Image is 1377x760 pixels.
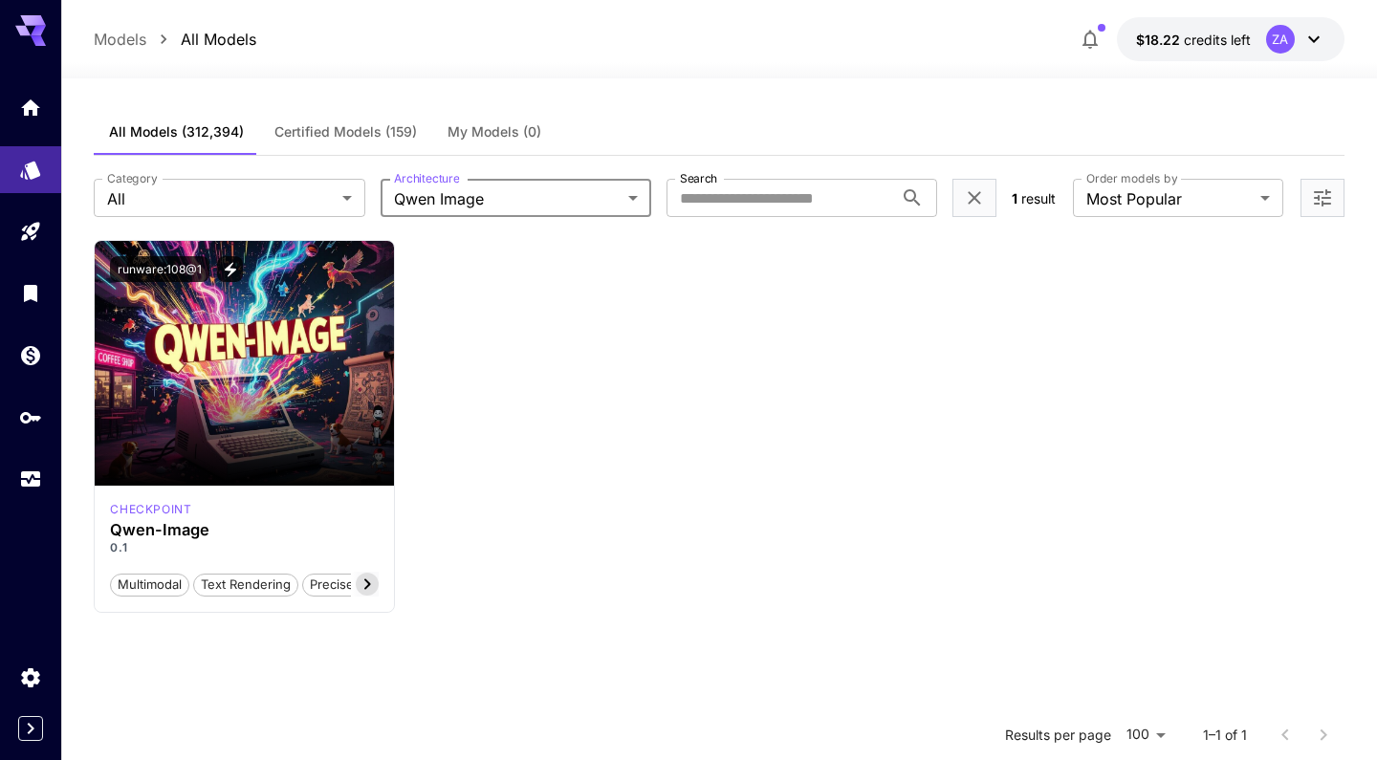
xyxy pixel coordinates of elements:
[1311,186,1334,210] button: Open more filters
[107,187,334,210] span: All
[19,405,42,429] div: API Keys
[680,170,717,186] label: Search
[110,572,189,597] button: Multimodal
[19,665,42,689] div: Settings
[110,256,209,282] button: runware:108@1
[94,28,256,51] nav: breadcrumb
[18,716,43,741] button: Expand sidebar
[94,28,146,51] a: Models
[302,572,390,597] button: Precise text
[1086,187,1253,210] span: Most Popular
[303,575,389,595] span: Precise text
[1136,30,1251,50] div: $18.22161
[274,123,417,141] span: Certified Models (159)
[394,187,621,210] span: Qwen Image
[1021,190,1056,206] span: result
[110,521,379,539] h3: Qwen-Image
[110,501,191,518] div: Qwen Image
[19,220,42,244] div: Playground
[217,256,243,282] button: View trigger words
[394,170,459,186] label: Architecture
[1184,32,1251,48] span: credits left
[110,501,191,518] p: checkpoint
[963,186,986,210] button: Clear filters (1)
[1136,32,1184,48] span: $18.22
[448,123,541,141] span: My Models (0)
[1203,726,1247,745] p: 1–1 of 1
[1012,190,1017,206] span: 1
[111,575,188,595] span: Multimodal
[193,572,298,597] button: Text rendering
[19,281,42,305] div: Library
[19,96,42,119] div: Home
[1266,25,1295,54] div: ZA
[19,343,42,367] div: Wallet
[1119,721,1172,749] div: 100
[19,467,42,491] div: Usage
[107,170,158,186] label: Category
[1005,726,1111,745] p: Results per page
[1086,170,1177,186] label: Order models by
[109,123,244,141] span: All Models (312,394)
[110,539,379,556] p: 0.1
[1117,17,1344,61] button: $18.22161ZA
[181,28,256,51] a: All Models
[194,575,297,595] span: Text rendering
[19,152,42,176] div: Models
